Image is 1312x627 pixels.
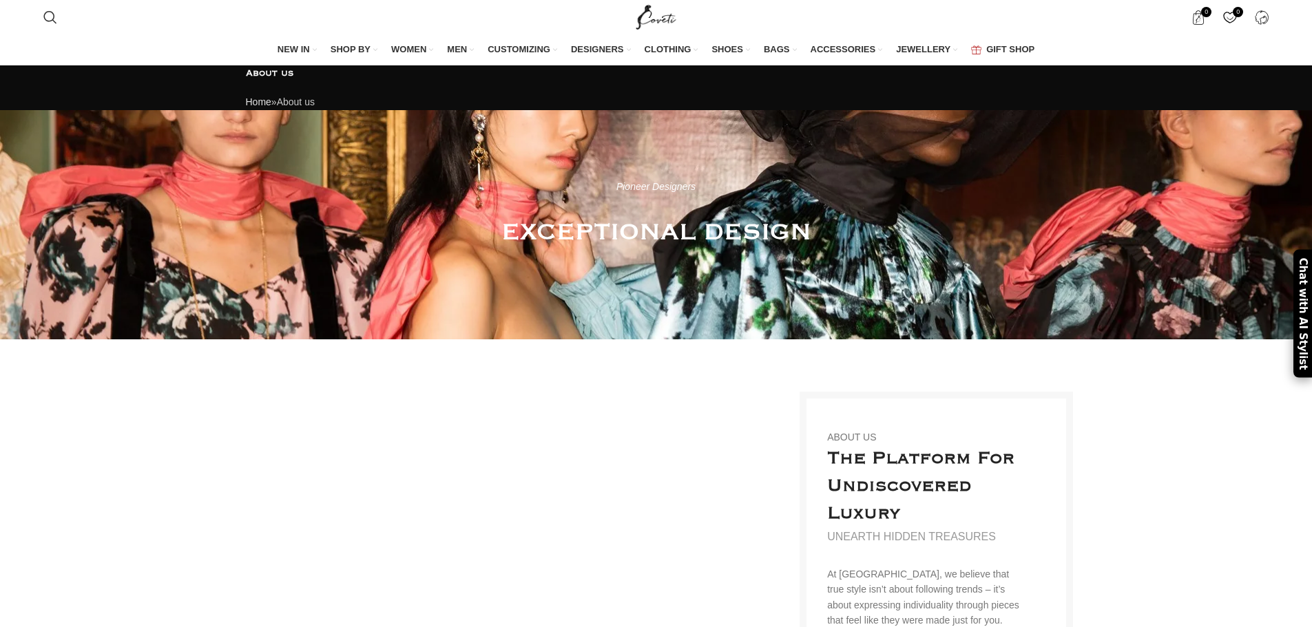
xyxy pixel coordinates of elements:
[616,181,696,192] em: Pioneer Designers
[1216,3,1244,31] div: My Wishlist
[711,43,743,56] span: SHOES
[37,36,1276,65] div: Main navigation
[571,36,631,65] a: DESIGNERS
[278,43,310,56] span: NEW IN
[391,36,433,65] a: WOMEN
[827,528,996,546] div: UNEARTH HIDDEN TREASURES
[571,43,624,56] span: DESIGNERS
[277,96,315,107] span: About us
[278,36,317,65] a: NEW IN
[37,3,64,31] a: Search
[971,45,981,54] img: GiftBag
[986,43,1034,56] span: GIFT SHOP
[645,43,691,56] span: CLOTHING
[501,215,811,250] h4: EXCEPTIONAL DESIGN
[645,36,698,65] a: CLOTHING
[827,429,876,445] div: ABOUT US
[764,43,790,56] span: BAGS
[811,36,883,65] a: ACCESSORIES
[1233,7,1243,17] span: 0
[331,43,371,56] span: SHOP BY
[391,43,426,56] span: WOMEN
[488,36,557,65] a: CUSTOMIZING
[971,36,1034,65] a: GIFT SHOP
[1201,7,1211,17] span: 0
[633,11,679,22] a: Site logo
[246,94,1067,109] div: »
[331,36,377,65] a: SHOP BY
[1184,3,1212,31] a: 0
[447,43,467,56] span: MEN
[711,36,750,65] a: SHOES
[488,43,550,56] span: CUSTOMIZING
[447,36,474,65] a: MEN
[827,445,1025,528] h4: The Platform For Undiscovered Luxury
[246,96,271,107] a: Home
[896,43,950,56] span: JEWELLERY
[896,36,957,65] a: JEWELLERY
[764,36,797,65] a: BAGS
[811,43,876,56] span: ACCESSORIES
[246,66,1067,81] h1: About us
[1216,3,1244,31] a: 0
